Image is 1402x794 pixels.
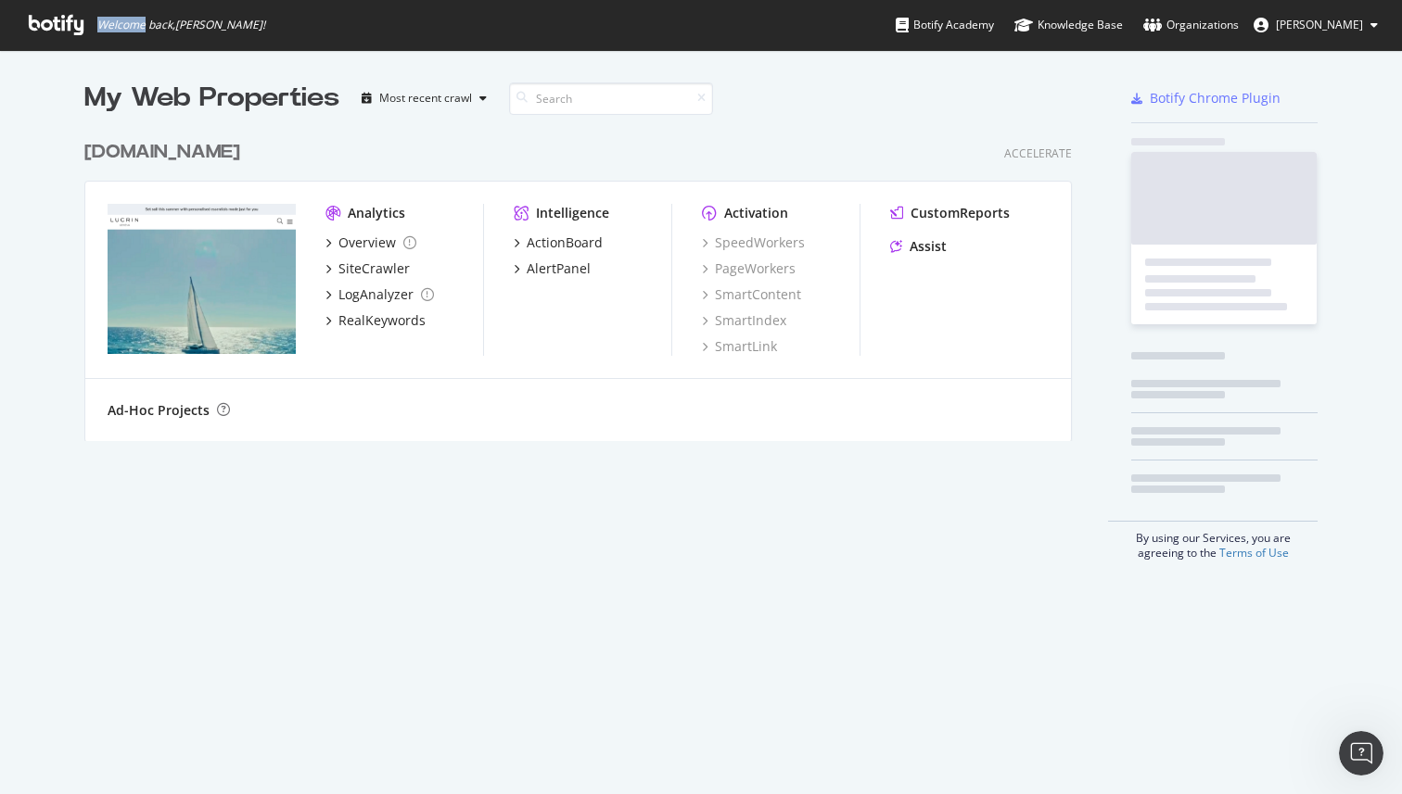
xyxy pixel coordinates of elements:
[536,204,609,222] div: Intelligence
[509,82,713,115] input: Search
[514,259,591,278] a: AlertPanel
[338,259,410,278] div: SiteCrawler
[348,204,405,222] div: Analytics
[325,285,434,304] a: LogAnalyzer
[1339,731,1383,775] iframe: Intercom live chat
[325,311,426,330] a: RealKeywords
[702,337,777,356] a: SmartLink
[890,204,1010,222] a: CustomReports
[338,311,426,330] div: RealKeywords
[1219,545,1289,561] a: Terms of Use
[354,83,494,113] button: Most recent crawl
[1276,17,1363,32] span: Dhiraj Gangoosirdar
[527,233,603,252] div: ActionBoard
[325,233,416,252] a: Overview
[890,237,947,256] a: Assist
[702,285,801,304] a: SmartContent
[97,18,265,32] span: Welcome back, [PERSON_NAME] !
[527,259,591,278] div: AlertPanel
[702,259,796,278] a: PageWorkers
[1004,145,1072,161] div: Accelerate
[702,233,805,252] a: SpeedWorkers
[108,401,210,420] div: Ad-Hoc Projects
[84,139,240,166] div: [DOMAIN_NAME]
[1143,16,1239,34] div: Organizations
[338,285,414,304] div: LogAnalyzer
[84,139,248,166] a: [DOMAIN_NAME]
[84,117,1087,441] div: grid
[338,233,396,252] div: Overview
[1150,89,1281,107] div: Botify Chrome Plugin
[1239,10,1393,40] button: [PERSON_NAME]
[84,80,339,117] div: My Web Properties
[1108,521,1318,561] div: By using our Services, you are agreeing to the
[911,204,1010,222] div: CustomReports
[702,311,786,330] a: SmartIndex
[1014,16,1123,34] div: Knowledge Base
[910,237,947,256] div: Assist
[108,204,296,354] img: lucrin.com
[325,259,410,278] a: SiteCrawler
[379,93,472,104] div: Most recent crawl
[514,233,603,252] a: ActionBoard
[896,16,994,34] div: Botify Academy
[1131,89,1281,107] a: Botify Chrome Plugin
[724,204,788,222] div: Activation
